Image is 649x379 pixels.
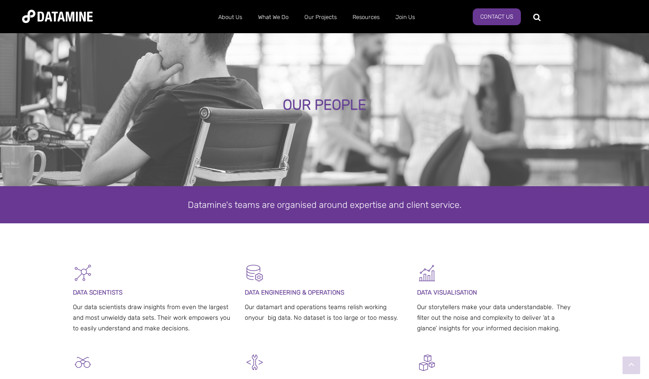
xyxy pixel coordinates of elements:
[73,302,232,333] p: Our data scientists draw insights from even the largest and most unwieldy data sets. Their work e...
[76,97,573,113] div: OUR PEOPLE
[417,352,437,372] img: Digital Activation
[296,6,345,29] a: Our Projects
[345,6,387,29] a: Resources
[245,302,404,323] p: Our datamart and operations teams relish working onyour big data. No dataset is too large or too ...
[245,263,265,283] img: Datamart
[73,352,93,372] img: Analysts
[188,199,462,210] span: Datamine's teams are organised around expertise and client service.
[473,8,521,25] a: Contact Us
[417,302,577,333] p: Our storytellers make your data understandable. They filter out the noise and complexity to deliv...
[245,352,265,372] img: Development
[417,263,437,283] img: Graph 5
[245,289,344,296] span: DATA ENGINEERING & OPERATIONS
[250,6,296,29] a: What We Do
[22,10,93,23] img: Datamine
[210,6,250,29] a: About Us
[73,263,93,283] img: Graph - Network
[387,6,423,29] a: Join Us
[417,289,477,296] span: DATA VISUALISATION
[73,289,122,296] span: DATA SCIENTISTS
